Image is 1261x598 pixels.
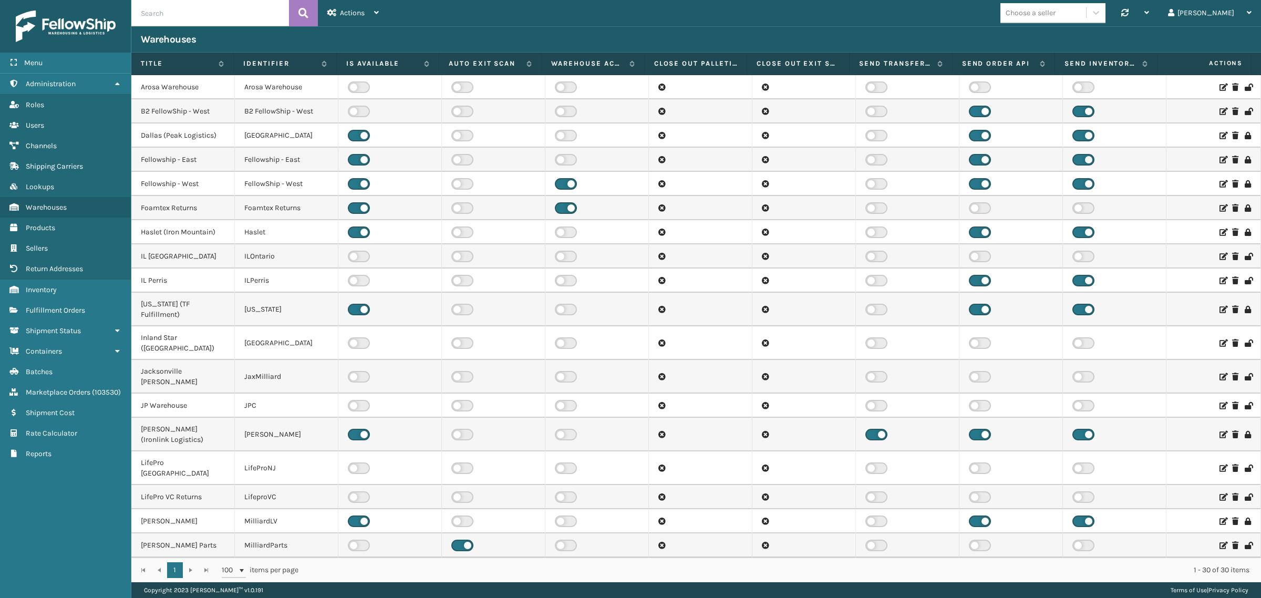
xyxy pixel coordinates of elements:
[26,326,81,335] span: Shipment Status
[222,562,298,578] span: items per page
[141,33,196,46] h3: Warehouses
[1006,7,1056,18] div: Choose a seller
[26,244,48,253] span: Sellers
[1232,402,1238,409] i: Delete
[1232,306,1238,313] i: Delete
[235,220,338,244] td: Haslet
[1219,253,1226,260] i: Edit
[131,360,235,394] td: Jacksonville [PERSON_NAME]
[26,162,83,171] span: Shipping Carriers
[26,264,83,273] span: Return Addresses
[167,562,183,578] a: 1
[26,121,44,130] span: Users
[235,326,338,360] td: [GEOGRAPHIC_DATA]
[1219,431,1226,438] i: Edit
[757,59,840,68] label: Close Out Exit Scan
[1219,542,1226,549] i: Edit
[1245,493,1251,501] i: Reactivate
[449,59,521,68] label: Auto Exit Scan
[26,285,57,294] span: Inventory
[26,429,77,438] span: Rate Calculator
[222,565,237,575] span: 100
[131,172,235,196] td: Fellowship - West
[131,533,235,558] td: [PERSON_NAME] Parts
[131,196,235,220] td: Foamtex Returns
[654,59,737,68] label: Close Out Palletizing
[1219,108,1226,115] i: Edit
[26,182,54,191] span: Lookups
[1219,493,1226,501] i: Edit
[1219,402,1226,409] i: Edit
[1232,253,1238,260] i: Delete
[1219,465,1226,472] i: Edit
[235,485,338,509] td: LifeproVC
[131,75,235,99] td: Arosa Warehouse
[1171,586,1207,594] a: Terms of Use
[1245,204,1251,212] i: Deactivate
[1245,339,1251,347] i: Reactivate
[1245,180,1251,188] i: Deactivate
[235,99,338,123] td: B2 FellowShip - West
[235,418,338,451] td: [PERSON_NAME]
[235,360,338,394] td: JaxMilliard
[1245,132,1251,139] i: Deactivate
[1219,156,1226,163] i: Edit
[1232,132,1238,139] i: Delete
[235,394,338,418] td: JPC
[26,79,76,88] span: Administration
[1245,542,1251,549] i: Reactivate
[235,75,338,99] td: Arosa Warehouse
[551,59,624,68] label: Warehouse accepting return labels
[1232,542,1238,549] i: Delete
[26,449,51,458] span: Reports
[1245,156,1251,163] i: Deactivate
[1245,373,1251,380] i: Reactivate
[1232,156,1238,163] i: Delete
[131,148,235,172] td: Fellowship - East
[1219,204,1226,212] i: Edit
[1232,339,1238,347] i: Delete
[1219,132,1226,139] i: Edit
[92,388,121,397] span: ( 103530 )
[26,100,44,109] span: Roles
[1232,229,1238,236] i: Delete
[1232,431,1238,438] i: Delete
[235,172,338,196] td: FellowShip - West
[1232,204,1238,212] i: Delete
[235,123,338,148] td: [GEOGRAPHIC_DATA]
[26,203,67,212] span: Warehouses
[235,244,338,269] td: ILOntario
[1219,84,1226,91] i: Edit
[1232,493,1238,501] i: Delete
[1219,373,1226,380] i: Edit
[26,388,90,397] span: Marketplace Orders
[1245,229,1251,236] i: Deactivate
[1245,108,1251,115] i: Reactivate
[1219,306,1226,313] i: Edit
[1219,518,1226,525] i: Edit
[131,293,235,326] td: [US_STATE] (TF Fulfillment)
[340,8,365,17] span: Actions
[235,293,338,326] td: [US_STATE]
[1219,180,1226,188] i: Edit
[1232,180,1238,188] i: Delete
[1219,229,1226,236] i: Edit
[131,269,235,293] td: IL Perris
[24,58,43,67] span: Menu
[1232,518,1238,525] i: Delete
[131,326,235,360] td: Inland Star ([GEOGRAPHIC_DATA])
[1232,108,1238,115] i: Delete
[131,451,235,485] td: LifePro [GEOGRAPHIC_DATA]
[235,148,338,172] td: Fellowship - East
[1245,518,1251,525] i: Deactivate
[1161,55,1249,72] span: Actions
[1245,277,1251,284] i: Reactivate
[1245,465,1251,472] i: Reactivate
[1245,84,1251,91] i: Reactivate
[313,565,1249,575] div: 1 - 30 of 30 items
[26,408,75,417] span: Shipment Cost
[235,269,338,293] td: ILPerris
[131,123,235,148] td: Dallas (Peak Logistics)
[26,141,57,150] span: Channels
[346,59,419,68] label: Is Available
